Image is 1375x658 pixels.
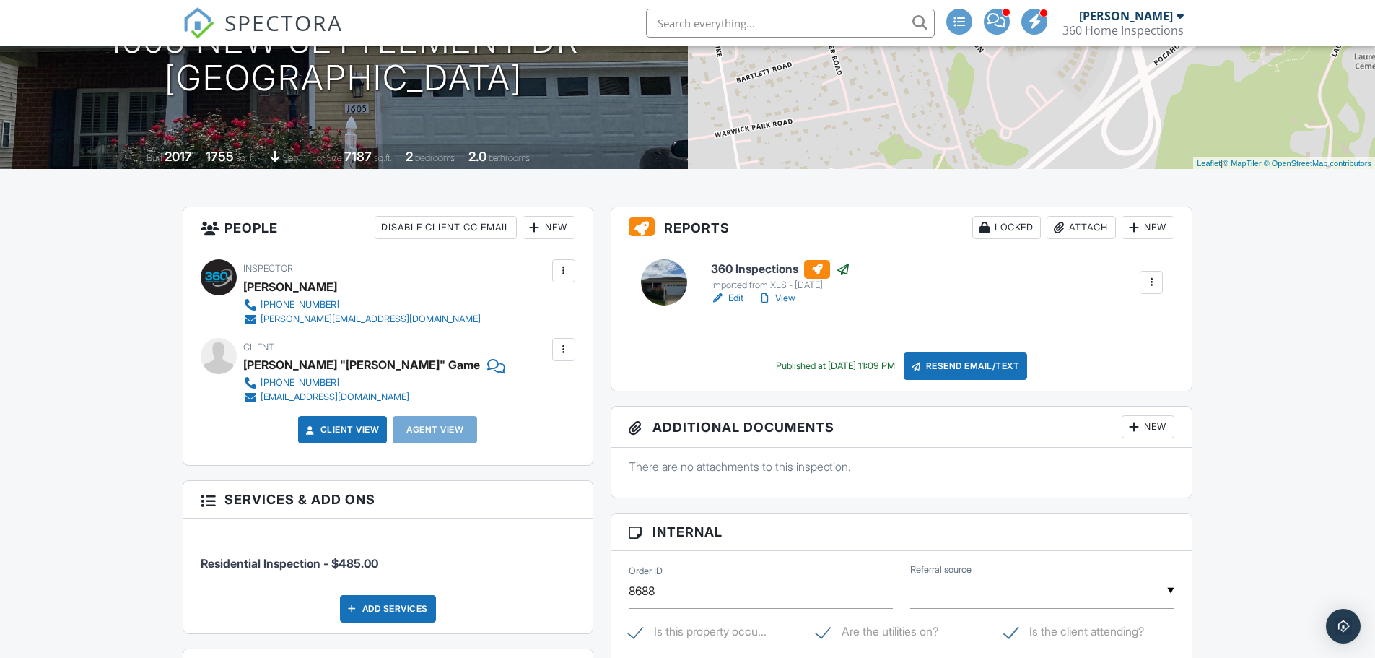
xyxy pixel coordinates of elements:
h3: People [183,207,593,248]
h3: Reports [611,207,1192,248]
span: Built [147,152,162,163]
div: Locked [972,216,1041,239]
a: [PERSON_NAME][EMAIL_ADDRESS][DOMAIN_NAME] [243,312,481,326]
div: New [1122,216,1174,239]
a: 360 Inspections Imported from XLS - [DATE] [711,260,850,292]
span: bedrooms [415,152,455,163]
div: Resend Email/Text [904,352,1028,380]
div: 7187 [344,149,372,164]
span: Client [243,342,274,352]
span: sq. ft. [236,152,256,163]
div: 1755 [206,149,234,164]
div: 2017 [165,149,192,164]
h3: Additional Documents [611,407,1192,448]
span: slab [282,152,298,163]
h3: Services & Add ons [183,481,593,519]
a: View [758,291,795,306]
span: sq.ft. [374,152,392,163]
h3: Internal [611,514,1192,551]
div: Attach [1047,216,1116,239]
span: Inspector [243,263,293,274]
a: Edit [711,291,743,306]
div: [PERSON_NAME] [1079,9,1173,23]
h6: 360 Inspections [711,260,850,279]
a: [PHONE_NUMBER] [243,298,481,312]
a: Client View [303,423,380,437]
span: bathrooms [489,152,530,163]
li: Service: Residential Inspection [201,529,575,583]
img: The Best Home Inspection Software - Spectora [183,7,214,39]
span: Residential Inspection - $485.00 [201,556,378,571]
a: [PHONE_NUMBER] [243,376,494,390]
input: Search everything... [646,9,935,38]
div: [PERSON_NAME] [243,276,337,298]
div: New [523,216,575,239]
div: 2 [406,149,413,164]
div: [EMAIL_ADDRESS][DOMAIN_NAME] [261,391,409,403]
div: 360 Home Inspections [1062,23,1184,38]
div: | [1193,157,1375,170]
span: Lot Size [312,152,342,163]
h1: 1605 New Settlement Dr [GEOGRAPHIC_DATA] [108,22,580,98]
a: Leaflet [1197,159,1221,168]
div: Add Services [340,595,436,623]
label: Is the client attending? [1004,625,1144,643]
a: © MapTiler [1223,159,1262,168]
p: There are no attachments to this inspection. [629,459,1175,475]
label: Is this property occupied? [629,625,767,643]
div: [PHONE_NUMBER] [261,299,339,311]
label: Referral source [910,563,972,576]
div: [PHONE_NUMBER] [261,377,339,389]
div: Open Intercom Messenger [1326,609,1361,644]
span: SPECTORA [224,7,343,38]
div: Imported from XLS - [DATE] [711,280,850,291]
div: Published at [DATE] 11:09 PM [776,360,895,372]
div: Disable Client CC Email [375,216,517,239]
div: New [1122,415,1174,438]
a: [EMAIL_ADDRESS][DOMAIN_NAME] [243,390,494,404]
div: 2.0 [468,149,486,164]
a: © OpenStreetMap contributors [1264,159,1371,168]
label: Are the utilities on? [816,625,938,643]
div: [PERSON_NAME][EMAIL_ADDRESS][DOMAIN_NAME] [261,313,481,325]
label: Order ID [629,565,663,578]
a: SPECTORA [183,20,343,50]
div: [PERSON_NAME] "[PERSON_NAME]" Game [243,354,480,376]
